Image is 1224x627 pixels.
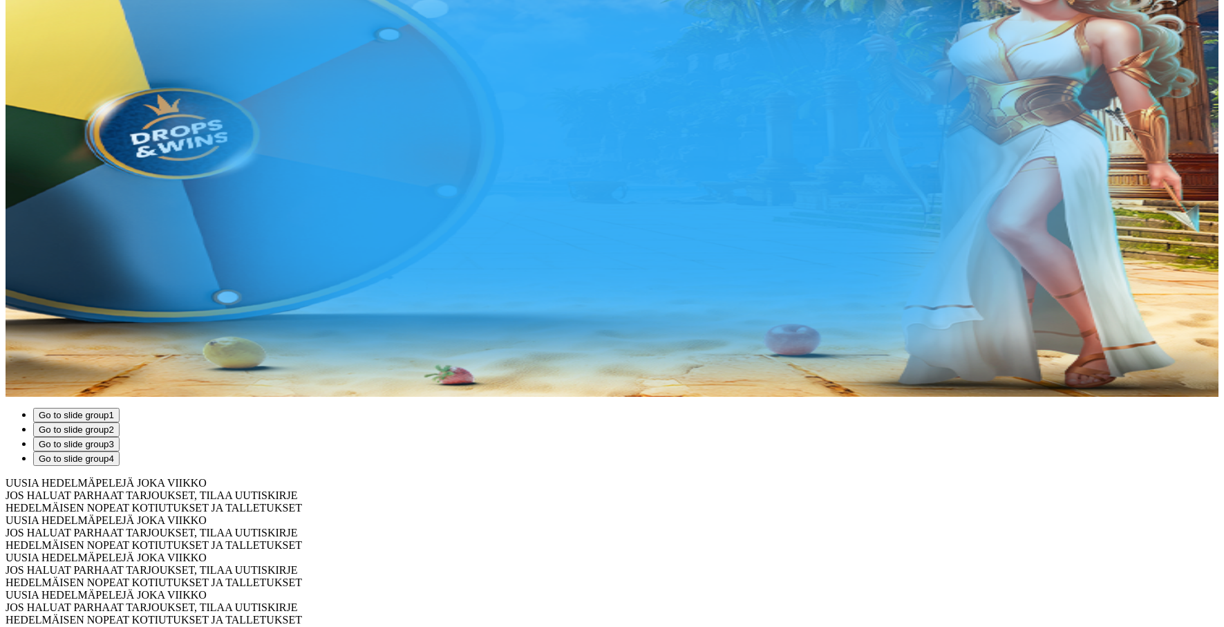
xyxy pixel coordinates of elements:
[39,453,114,464] span: Go to slide group 4
[33,422,120,437] button: Go to slide group2
[6,601,297,613] span: JOS HALUAT PARHAAT TARJOUKSET, TILAA UUTISKIRJE
[39,424,114,435] span: Go to slide group 2
[6,589,207,601] span: UUSIA HEDELMÄPELEJÄ JOKA VIIKKO
[33,437,120,451] button: Go to slide group3
[6,489,297,501] span: JOS HALUAT PARHAAT TARJOUKSET, TILAA UUTISKIRJE
[6,514,207,526] span: UUSIA HEDELMÄPELEJÄ JOKA VIIKKO
[39,439,114,449] span: Go to slide group 3
[33,451,120,466] button: Go to slide group4
[33,408,120,422] button: Go to slide group1
[6,502,302,514] span: HEDELMÄISEN NOPEAT KOTIUTUKSET JA TALLETUKSET
[6,564,297,576] span: JOS HALUAT PARHAAT TARJOUKSET, TILAA UUTISKIRJE
[6,527,297,539] span: JOS HALUAT PARHAAT TARJOUKSET, TILAA UUTISKIRJE
[6,539,302,551] span: HEDELMÄISEN NOPEAT KOTIUTUKSET JA TALLETUKSET
[6,477,207,489] span: UUSIA HEDELMÄPELEJÄ JOKA VIIKKO
[39,410,114,420] span: Go to slide group 1
[6,614,302,626] span: HEDELMÄISEN NOPEAT KOTIUTUKSET JA TALLETUKSET
[6,577,302,588] span: HEDELMÄISEN NOPEAT KOTIUTUKSET JA TALLETUKSET
[6,552,207,563] span: UUSIA HEDELMÄPELEJÄ JOKA VIIKKO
